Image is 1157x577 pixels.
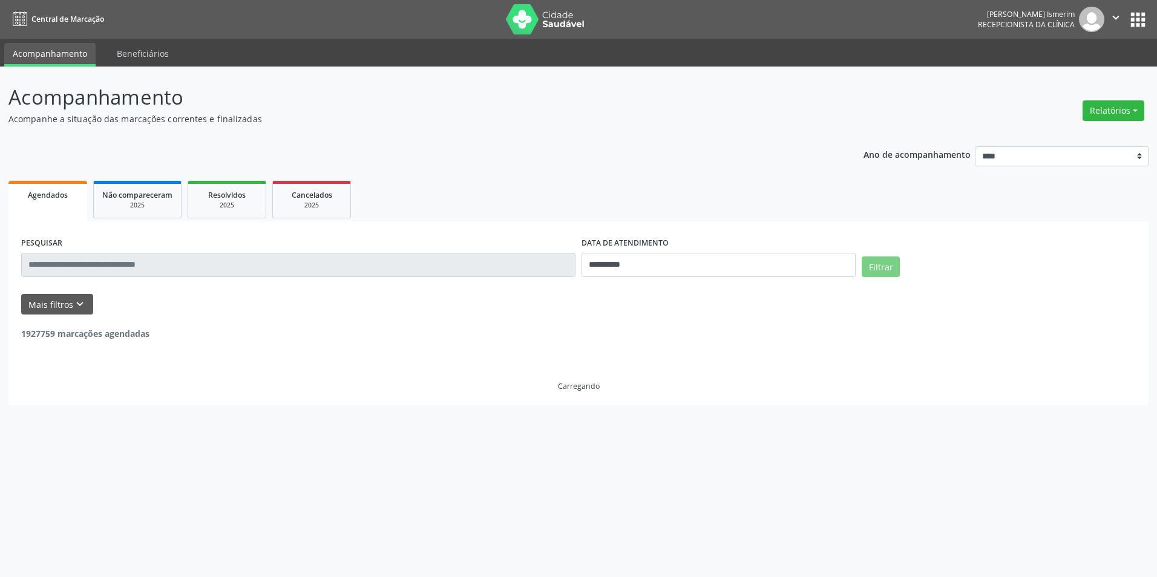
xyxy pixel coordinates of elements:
button: Mais filtroskeyboard_arrow_down [21,294,93,315]
button: Relatórios [1083,100,1144,121]
i:  [1109,11,1123,24]
span: Recepcionista da clínica [978,19,1075,30]
div: Carregando [558,381,600,391]
div: 2025 [102,201,172,210]
div: [PERSON_NAME] Ismerim [978,9,1075,19]
p: Ano de acompanhamento [864,146,971,161]
button:  [1104,7,1127,32]
strong: 1927759 marcações agendadas [21,328,149,339]
a: Acompanhamento [4,43,96,67]
div: 2025 [281,201,342,210]
a: Beneficiários [108,43,177,64]
button: Filtrar [862,256,900,277]
span: Cancelados [292,190,332,200]
span: Central de Marcação [31,14,104,24]
button: apps [1127,9,1149,30]
div: 2025 [197,201,257,210]
img: img [1079,7,1104,32]
label: PESQUISAR [21,234,62,253]
label: DATA DE ATENDIMENTO [582,234,669,253]
p: Acompanhe a situação das marcações correntes e finalizadas [8,112,807,125]
span: Agendados [28,190,68,200]
span: Não compareceram [102,190,172,200]
a: Central de Marcação [8,9,104,29]
i: keyboard_arrow_down [73,298,87,311]
p: Acompanhamento [8,82,807,112]
span: Resolvidos [208,190,246,200]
